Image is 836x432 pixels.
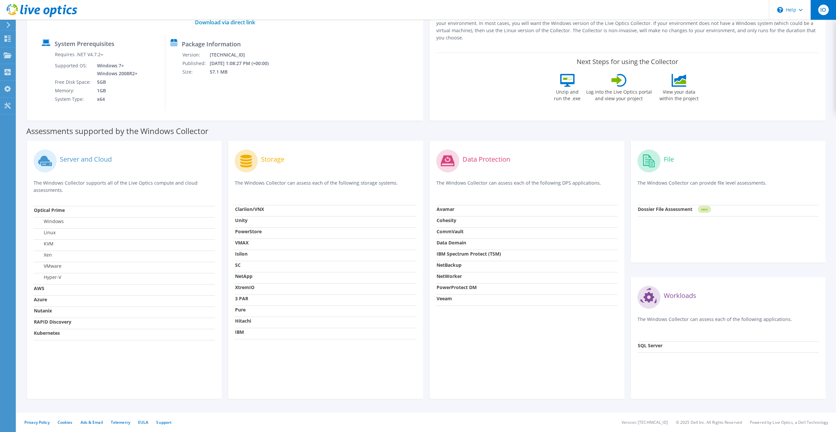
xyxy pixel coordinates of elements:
label: KVM [34,240,54,247]
label: Xen [34,252,52,258]
td: Supported OS: [55,61,92,78]
p: The Windows Collector can assess each of the following applications. [637,316,819,329]
strong: NetWorker [437,273,462,279]
a: EULA [138,420,148,425]
td: 5GB [92,78,139,86]
strong: Data Domain [437,239,466,246]
strong: Nutanix [34,307,52,314]
p: Live Optics supports agentless collection of different operating systems, appliances, and applica... [436,12,819,41]
span: IO [818,5,829,15]
a: Download via direct link [195,19,255,26]
strong: XtremIO [235,284,254,290]
label: Assessments supported by the Windows Collector [26,128,208,134]
strong: IBM Spectrum Protect (TSM) [437,251,501,257]
label: Storage [261,156,284,163]
strong: PowerStore [235,228,262,235]
td: Memory: [55,86,92,95]
strong: Dossier File Assessment [638,206,692,212]
a: Support [156,420,172,425]
strong: Isilon [235,251,248,257]
li: Powered by Live Optics, a Dell Technology [750,420,828,425]
strong: Clariion/VNX [235,206,264,212]
a: Telemetry [111,420,130,425]
strong: Veeam [437,295,452,302]
label: Linux [34,229,56,236]
a: Ads & Email [81,420,103,425]
label: Hyper-V [34,274,61,281]
label: File [664,156,674,163]
strong: Optical Prime [34,207,65,213]
tspan: NEW! [701,208,707,211]
strong: Hitachi [235,318,251,324]
label: Workloads [664,292,696,299]
p: The Windows Collector can assess each of the following DPS applications. [436,179,618,193]
label: Unzip and run the .exe [552,87,583,102]
label: System Prerequisites [55,40,114,47]
td: Size: [182,68,209,76]
strong: Avamar [437,206,454,212]
strong: NetBackup [437,262,462,268]
strong: VMAX [235,239,249,246]
td: [DATE] 1:08:27 PM (+00:00) [209,59,277,68]
td: x64 [92,95,139,103]
svg: \n [777,7,783,13]
td: Version: [182,51,209,59]
li: Version: [TECHNICAL_ID] [622,420,668,425]
label: Windows [34,218,64,225]
label: Log into the Live Optics portal and view your project [586,87,652,102]
td: 1GB [92,86,139,95]
strong: Kubernetes [34,330,60,336]
label: Package Information [182,41,241,47]
td: System Type: [55,95,92,103]
strong: 3 PAR [235,295,248,302]
p: The Windows Collector supports all of the Live Optics compute and cloud assessments. [34,179,215,194]
label: Server and Cloud [60,156,112,163]
strong: RAPID Discovery [34,319,71,325]
strong: Cohesity [437,217,456,223]
strong: Pure [235,307,246,313]
td: Windows 7+ Windows 2008R2+ [92,61,139,78]
label: View your data within the project [656,87,703,102]
label: Next Steps for using the Collector [577,58,678,66]
strong: PowerProtect DM [437,284,477,290]
p: The Windows Collector can provide file level assessments. [637,179,819,193]
strong: Azure [34,296,47,303]
li: © 2025 Dell Inc. All Rights Reserved [676,420,742,425]
td: Published: [182,59,209,68]
strong: AWS [34,285,44,291]
strong: SC [235,262,241,268]
td: Free Disk Space: [55,78,92,86]
a: Cookies [58,420,73,425]
strong: Unity [235,217,248,223]
label: Requires .NET V4.7.2+ [55,51,103,58]
label: Data Protection [463,156,510,163]
strong: NetApp [235,273,252,279]
label: VMware [34,263,61,269]
p: The Windows Collector can assess each of the following storage systems. [235,179,416,193]
strong: IBM [235,329,244,335]
td: [TECHNICAL_ID] [209,51,277,59]
strong: CommVault [437,228,464,235]
td: 57.1 MB [209,68,277,76]
strong: SQL Server [638,342,662,349]
a: Privacy Policy [24,420,50,425]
